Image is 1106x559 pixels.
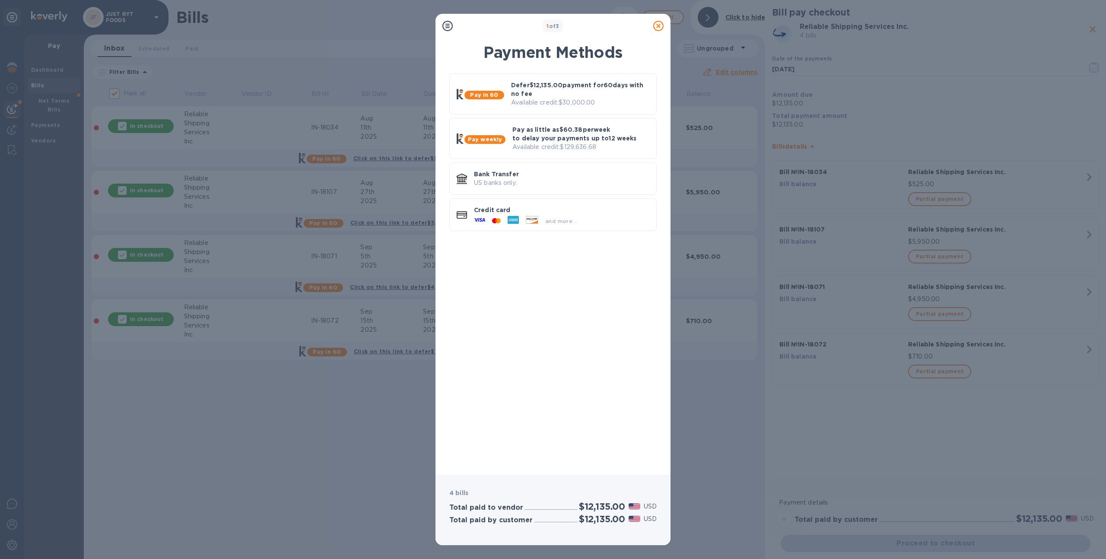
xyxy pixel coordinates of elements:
span: and more... [545,218,577,224]
p: Pay as little as $60.38 per week to delay your payments up to 12 weeks [512,125,649,143]
b: Pay in 60 [470,92,498,98]
p: US banks only. [474,178,649,187]
h3: Total paid to vendor [449,504,523,512]
p: USD [644,502,657,511]
span: 1 [547,23,549,29]
b: 4 bills [449,489,468,496]
h3: Total paid by customer [449,516,533,524]
img: USD [629,503,640,509]
b: of 3 [547,23,559,29]
h2: $12,135.00 [579,501,625,512]
p: USD [644,515,657,524]
p: Available credit: $30,000.00 [511,98,649,107]
p: Credit card [474,206,649,214]
img: USD [629,516,640,522]
b: Pay weekly [468,136,502,143]
h1: Payment Methods [449,43,657,61]
p: Bank Transfer [474,170,649,178]
p: Defer $12,135.00 payment for 60 days with no fee [511,81,649,98]
h2: $12,135.00 [579,514,625,524]
p: Available credit: $129,636.68 [512,143,649,152]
